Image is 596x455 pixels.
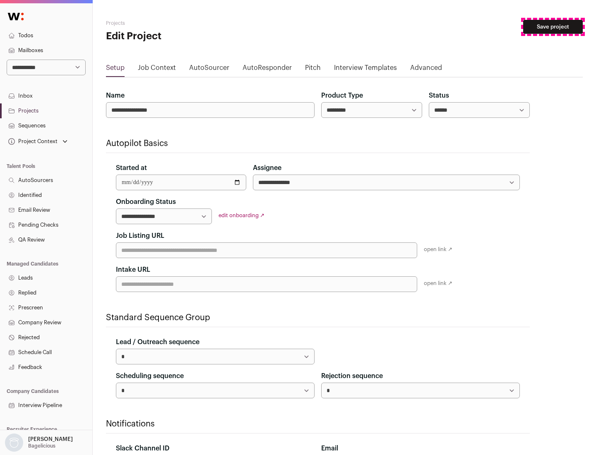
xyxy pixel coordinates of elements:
[429,91,449,101] label: Status
[106,20,265,26] h2: Projects
[116,231,164,241] label: Job Listing URL
[253,163,281,173] label: Assignee
[334,63,397,76] a: Interview Templates
[116,443,169,453] label: Slack Channel ID
[321,443,520,453] div: Email
[3,8,28,25] img: Wellfound
[106,63,125,76] a: Setup
[106,138,530,149] h2: Autopilot Basics
[28,443,55,449] p: Bagelicious
[106,30,265,43] h1: Edit Project
[321,371,383,381] label: Rejection sequence
[7,136,69,147] button: Open dropdown
[116,265,150,275] label: Intake URL
[116,163,147,173] label: Started at
[28,436,73,443] p: [PERSON_NAME]
[321,91,363,101] label: Product Type
[106,91,125,101] label: Name
[410,63,442,76] a: Advanced
[189,63,229,76] a: AutoSourcer
[106,312,530,323] h2: Standard Sequence Group
[3,433,74,452] button: Open dropdown
[116,337,199,347] label: Lead / Outreach sequence
[106,418,530,430] h2: Notifications
[138,63,176,76] a: Job Context
[116,197,176,207] label: Onboarding Status
[305,63,321,76] a: Pitch
[219,213,264,218] a: edit onboarding ↗
[243,63,292,76] a: AutoResponder
[7,138,58,145] div: Project Context
[5,433,23,452] img: nopic.png
[523,20,583,34] button: Save project
[116,371,184,381] label: Scheduling sequence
